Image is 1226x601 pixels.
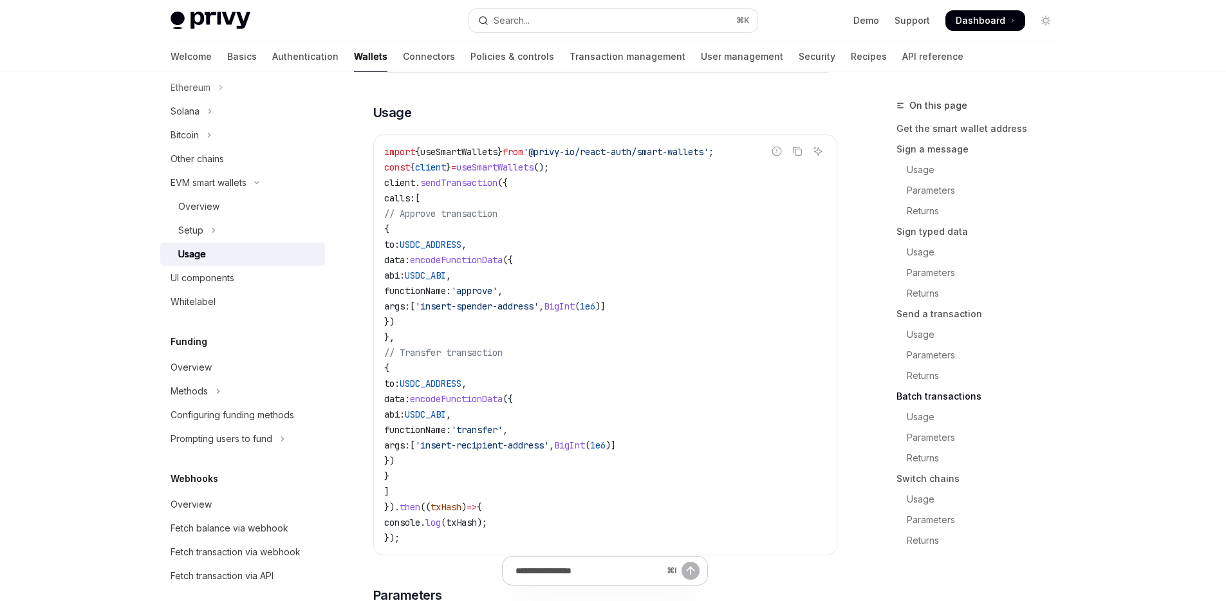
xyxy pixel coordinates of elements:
span: { [415,146,420,158]
div: Fetch transaction via webhook [171,544,301,560]
a: Parameters [896,263,1066,283]
span: client [384,177,415,189]
input: Ask a question... [515,557,662,585]
a: Configuring funding methods [160,403,325,427]
span: } [446,162,451,173]
span: // Approve transaction [384,208,497,219]
span: (( [420,501,431,513]
a: Whitelabel [160,290,325,313]
a: UI components [160,266,325,290]
a: Returns [896,448,1066,468]
span: calls: [384,192,415,204]
div: Overview [171,497,212,512]
a: Transaction management [570,41,685,72]
span: ({ [503,393,513,405]
span: }) [384,316,395,328]
span: ⌘ K [736,15,750,26]
span: } [384,470,389,482]
div: Configuring funding methods [171,407,294,423]
span: encodeFunctionData [410,254,503,266]
span: Usage [373,104,412,122]
a: Support [895,14,930,27]
span: 'transfer' [451,424,503,436]
span: from [503,146,523,158]
a: Returns [896,530,1066,551]
a: Overview [160,493,325,516]
span: [ [410,300,415,312]
button: Copy the contents from the code block [789,143,806,160]
div: UI components [171,270,234,286]
span: sendTransaction [420,177,497,189]
span: console [384,517,420,528]
span: 1e6 [580,300,595,312]
button: Toggle Setup section [160,219,325,242]
span: )] [606,439,616,451]
span: data: [384,254,410,266]
a: Security [799,41,835,72]
a: Demo [853,14,879,27]
h5: Funding [171,334,207,349]
span: Dashboard [956,14,1005,27]
span: '@privy-io/react-auth/smart-wallets' [523,146,709,158]
div: EVM smart wallets [171,175,246,190]
a: User management [701,41,783,72]
span: }, [384,331,395,343]
span: ({ [503,254,513,266]
span: On this page [909,98,967,113]
span: }) [384,455,395,467]
button: Report incorrect code [768,143,785,160]
span: 'insert-recipient-address' [415,439,549,451]
a: Fetch balance via webhook [160,517,325,540]
span: USDC_ADDRESS [400,239,461,250]
span: BigInt [554,439,585,451]
span: , [497,285,503,297]
span: ] [384,486,389,497]
a: Wallets [354,41,387,72]
div: Whitelabel [171,294,216,310]
div: Methods [171,384,208,399]
span: , [446,270,451,281]
div: Search... [494,13,530,28]
div: Usage [178,246,206,262]
a: Parameters [896,510,1066,530]
span: , [503,424,508,436]
a: Welcome [171,41,212,72]
a: Returns [896,283,1066,304]
button: Toggle dark mode [1036,10,1056,31]
a: Send a transaction [896,304,1066,324]
div: Solana [171,104,200,119]
span: 1e6 [590,439,606,451]
div: Overview [178,199,219,214]
button: Toggle Solana section [160,100,325,123]
span: args: [384,300,410,312]
span: args: [384,439,410,451]
span: USDC_ADDRESS [400,378,461,389]
button: Toggle EVM smart wallets section [160,171,325,194]
a: Usage [896,407,1066,427]
div: Setup [178,223,203,238]
span: , [461,239,467,250]
span: useSmartWallets [456,162,534,173]
a: Usage [160,243,325,266]
span: 'approve' [451,285,497,297]
a: Batch transactions [896,386,1066,407]
span: , [549,439,554,451]
span: ) [461,501,467,513]
a: Other chains [160,147,325,171]
div: Overview [171,360,212,375]
button: Toggle Prompting users to fund section [160,427,325,450]
button: Toggle Methods section [160,380,325,403]
span: . [420,517,425,528]
span: client [415,162,446,173]
span: USDC_ABI [405,409,446,420]
span: then [400,501,420,513]
span: ( [441,517,446,528]
span: => [467,501,477,513]
a: Connectors [403,41,455,72]
a: Usage [896,489,1066,510]
button: Ask AI [810,143,826,160]
a: Usage [896,324,1066,345]
span: to: [384,239,400,250]
span: { [384,362,389,374]
span: ); [477,517,487,528]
